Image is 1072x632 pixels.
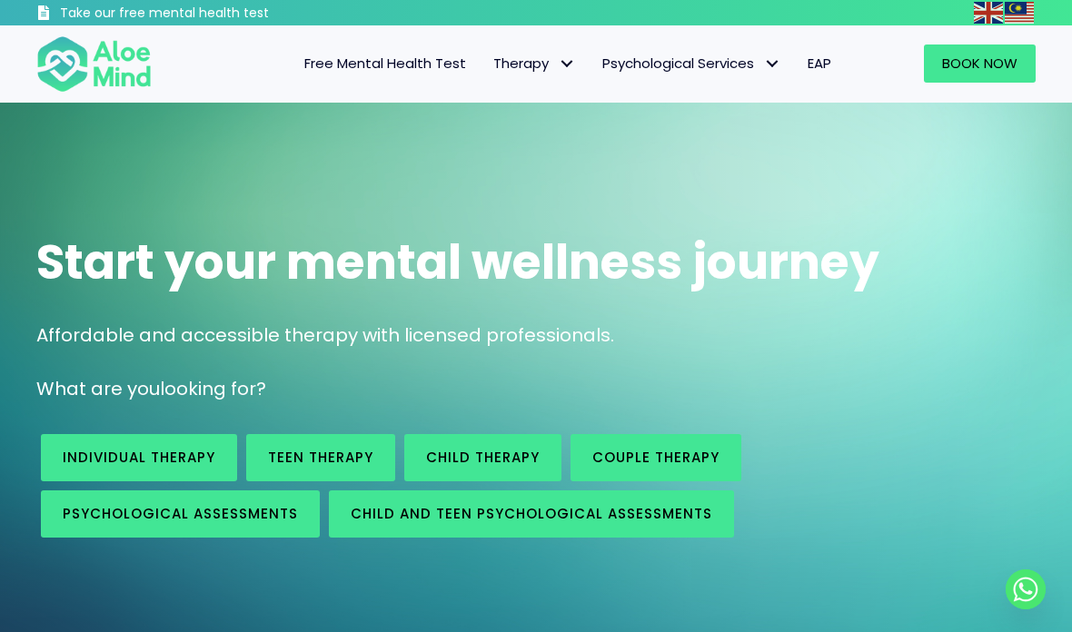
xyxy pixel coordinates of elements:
[426,448,540,467] span: Child Therapy
[589,44,794,83] a: Psychological ServicesPsychological Services: submenu
[60,5,348,23] h3: Take our free mental health test
[808,54,831,73] span: EAP
[924,44,1036,83] a: Book Now
[1005,2,1036,23] a: Malay
[160,376,266,401] span: looking for?
[974,2,1005,23] a: English
[942,54,1017,73] span: Book Now
[974,2,1003,24] img: en
[304,54,466,73] span: Free Mental Health Test
[493,54,575,73] span: Therapy
[291,44,480,83] a: Free Mental Health Test
[170,44,845,83] nav: Menu
[480,44,589,83] a: TherapyTherapy: submenu
[63,504,298,523] span: Psychological assessments
[759,51,785,77] span: Psychological Services: submenu
[1005,2,1034,24] img: ms
[246,434,395,481] a: Teen Therapy
[794,44,845,83] a: EAP
[36,322,1036,349] p: Affordable and accessible therapy with licensed professionals.
[1006,569,1046,609] a: Whatsapp
[553,51,580,77] span: Therapy: submenu
[41,490,320,538] a: Psychological assessments
[36,229,879,295] span: Start your mental wellness journey
[36,5,348,25] a: Take our free mental health test
[63,448,215,467] span: Individual therapy
[41,434,237,481] a: Individual therapy
[571,434,741,481] a: Couple therapy
[404,434,561,481] a: Child Therapy
[36,35,152,93] img: Aloe mind Logo
[602,54,780,73] span: Psychological Services
[268,448,373,467] span: Teen Therapy
[36,376,160,401] span: What are you
[329,490,734,538] a: Child and Teen Psychological assessments
[351,504,712,523] span: Child and Teen Psychological assessments
[592,448,720,467] span: Couple therapy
